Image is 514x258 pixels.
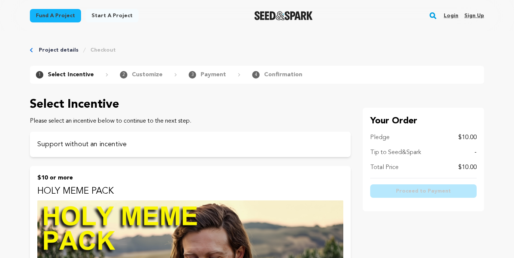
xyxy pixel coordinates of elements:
[370,133,390,142] p: Pledge
[90,46,116,54] a: Checkout
[264,70,302,79] p: Confirmation
[39,46,78,54] a: Project details
[120,71,127,79] span: 2
[201,70,226,79] p: Payment
[86,9,139,22] a: Start a project
[370,163,399,172] p: Total Price
[370,148,421,157] p: Tip to Seed&Spark
[254,11,313,20] a: Seed&Spark Homepage
[189,71,196,79] span: 3
[370,184,477,198] button: Proceed to Payment
[444,10,458,22] a: Login
[30,117,351,126] p: Please select an incentive below to continue to the next step.
[252,71,260,79] span: 4
[474,148,477,157] p: -
[30,9,81,22] a: Fund a project
[30,96,351,114] p: Select Incentive
[396,187,451,195] span: Proceed to Payment
[37,185,343,197] p: HOLY MEME PACK
[36,71,43,79] span: 1
[458,163,477,172] p: $10.00
[48,70,94,79] p: Select Incentive
[370,115,477,127] p: Your Order
[132,70,162,79] p: Customize
[458,133,477,142] p: $10.00
[37,139,343,150] p: Support without an incentive
[254,11,313,20] img: Seed&Spark Logo Dark Mode
[37,173,343,182] p: $10 or more
[464,10,484,22] a: Sign up
[30,46,484,54] div: Breadcrumb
